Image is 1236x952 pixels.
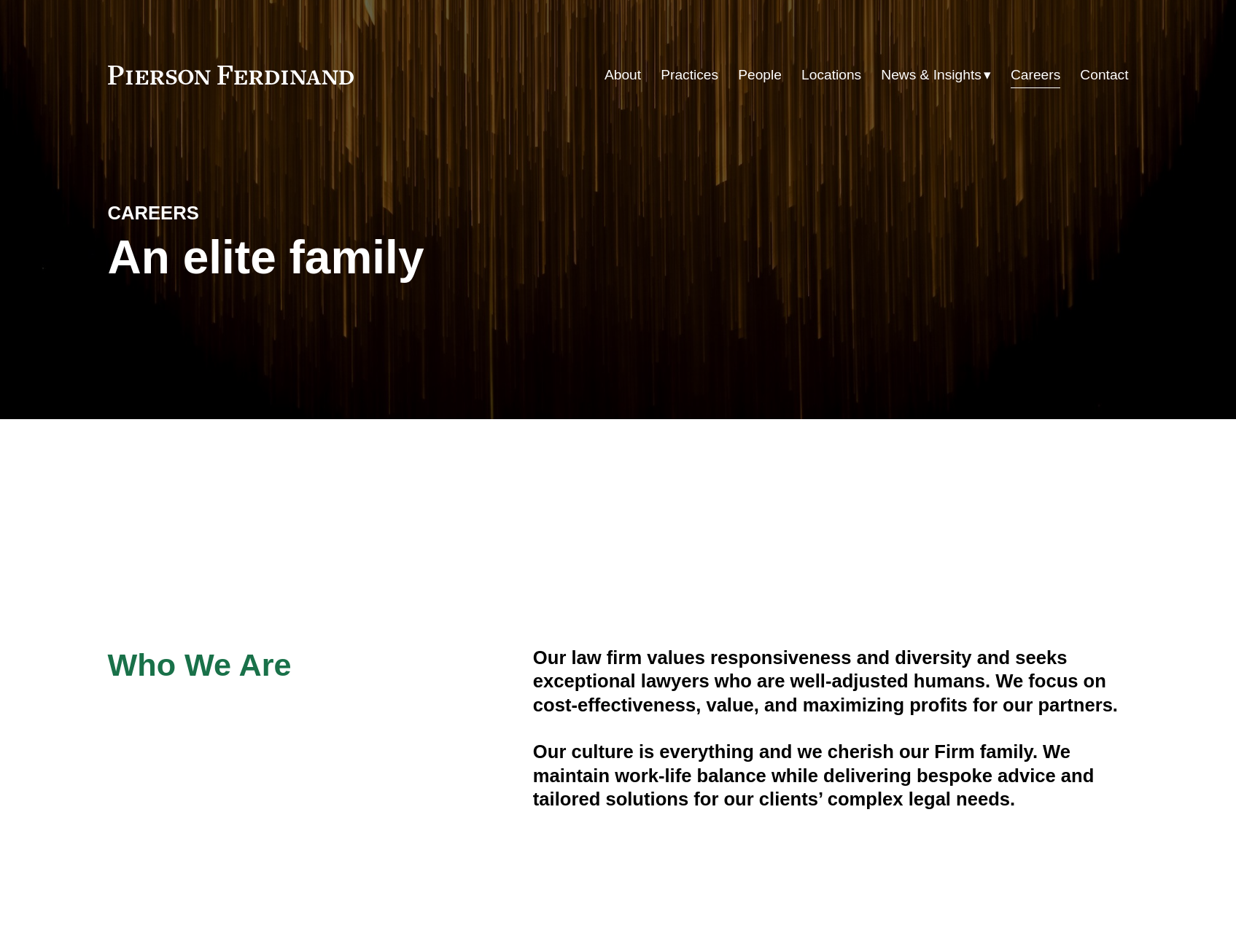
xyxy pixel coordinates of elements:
a: Careers [1011,61,1060,89]
span: News & Insights [881,63,982,88]
a: Practices [661,61,718,89]
a: About [605,61,641,89]
a: Locations [801,61,861,89]
h4: Our culture is everything and we cherish our Firm family. We maintain work-life balance while del... [533,740,1129,811]
h4: CAREERS [108,201,363,225]
a: Contact [1080,61,1128,89]
h1: An elite family [108,231,618,284]
a: People [738,61,782,89]
span: Who We Are [108,647,292,682]
a: folder dropdown [881,61,991,89]
h4: Our law firm values responsiveness and diversity and seeks exceptional lawyers who are well-adjus... [533,646,1129,717]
